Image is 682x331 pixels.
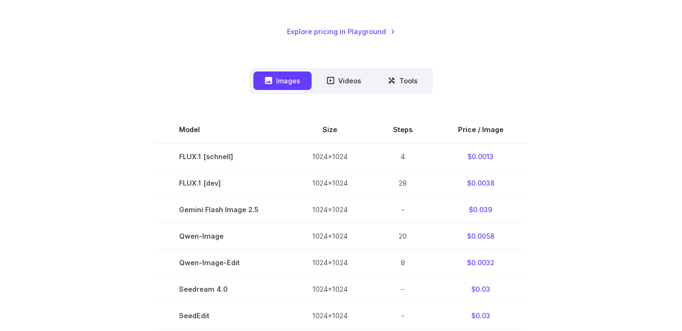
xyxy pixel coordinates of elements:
[435,276,526,302] td: $0.03
[289,249,370,276] td: 1024x1024
[253,72,312,90] button: Images
[370,276,435,302] td: -
[289,170,370,196] td: 1024x1024
[287,26,395,37] a: Explore pricing in Playground
[435,249,526,276] td: $0.0032
[435,302,526,329] td: $0.03
[370,116,435,143] th: Steps
[377,72,429,90] button: Tools
[156,276,289,302] td: Seedream 4.0
[370,170,435,196] td: 28
[289,276,370,302] td: 1024x1024
[289,143,370,170] td: 1024x1024
[289,196,370,223] td: 1024x1024
[435,116,526,143] th: Price / Image
[435,170,526,196] td: $0.0038
[435,196,526,223] td: $0.039
[156,249,289,276] td: Qwen-Image-Edit
[156,170,289,196] td: FLUX.1 [dev]
[435,143,526,170] td: $0.0013
[179,204,267,215] span: Gemini Flash Image 2.5
[370,196,435,223] td: -
[156,143,289,170] td: FLUX.1 [schnell]
[370,302,435,329] td: -
[370,143,435,170] td: 4
[370,223,435,249] td: 20
[156,223,289,249] td: Qwen-Image
[289,302,370,329] td: 1024x1024
[156,302,289,329] td: SeedEdit
[315,72,373,90] button: Videos
[370,249,435,276] td: 8
[435,223,526,249] td: $0.0058
[156,116,289,143] th: Model
[289,116,370,143] th: Size
[289,223,370,249] td: 1024x1024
